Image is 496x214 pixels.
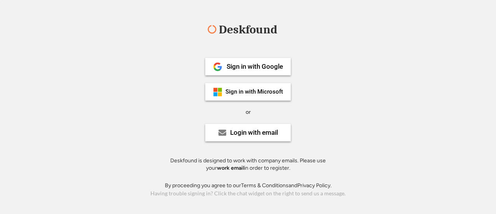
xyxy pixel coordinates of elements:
strong: work email [217,165,244,171]
div: Deskfound is designed to work with company emails. Please use your in order to register. [161,157,335,172]
div: Sign in with Google [227,63,283,70]
img: 1024px-Google__G__Logo.svg.png [213,62,222,71]
a: Terms & Conditions [241,182,288,189]
div: Sign in with Microsoft [225,89,283,95]
div: or [246,108,251,116]
img: ms-symbollockup_mssymbol_19.png [213,87,222,97]
div: Login with email [230,129,278,136]
div: By proceeding you agree to our and [165,182,332,190]
a: Privacy Policy. [297,182,332,189]
div: Deskfound [215,24,281,36]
